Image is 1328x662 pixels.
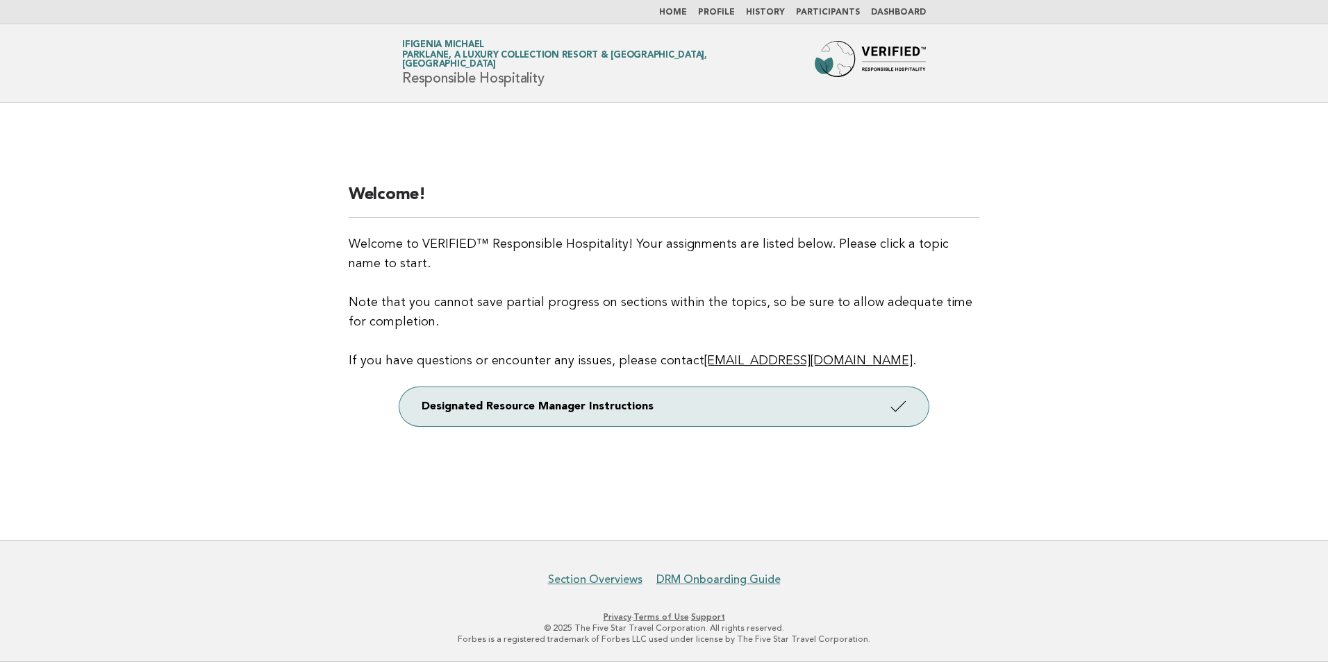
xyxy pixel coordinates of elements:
[399,387,929,426] a: Designated Resource Manager Instructions
[746,8,785,17] a: History
[691,612,725,622] a: Support
[548,572,642,586] a: Section Overviews
[656,572,781,586] a: DRM Onboarding Guide
[604,612,631,622] a: Privacy
[239,634,1089,645] p: Forbes is a registered trademark of Forbes LLC used under license by The Five Star Travel Corpora...
[871,8,926,17] a: Dashboard
[402,41,792,85] h1: Responsible Hospitality
[704,355,913,367] a: [EMAIL_ADDRESS][DOMAIN_NAME]
[239,611,1089,622] p: · ·
[815,41,926,85] img: Forbes Travel Guide
[698,8,735,17] a: Profile
[796,8,860,17] a: Participants
[402,40,792,69] a: Ifigenia MichaelParklane, a Luxury Collection Resort & [GEOGRAPHIC_DATA], [GEOGRAPHIC_DATA]
[659,8,687,17] a: Home
[633,612,689,622] a: Terms of Use
[239,622,1089,634] p: © 2025 The Five Star Travel Corporation. All rights reserved.
[402,51,792,69] span: Parklane, a Luxury Collection Resort & [GEOGRAPHIC_DATA], [GEOGRAPHIC_DATA]
[349,235,979,371] p: Welcome to VERIFIED™ Responsible Hospitality! Your assignments are listed below. Please click a t...
[349,184,979,218] h2: Welcome!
